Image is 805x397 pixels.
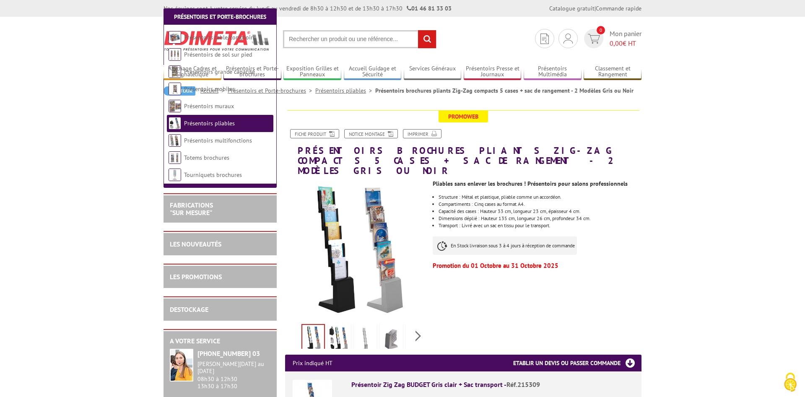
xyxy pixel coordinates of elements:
span: 0 [597,26,605,34]
strong: 01 46 81 33 03 [407,5,452,12]
a: Accueil Guidage et Sécurité [344,65,402,79]
input: rechercher [418,30,436,48]
div: | [549,4,641,13]
a: Exposition Grilles et Panneaux [283,65,341,79]
a: Présentoirs de sol sur pied [184,51,252,58]
span: € HT [610,39,641,48]
img: Présentoirs mobiles [169,83,181,95]
img: Présentoirs multifonctions [169,134,181,147]
p: Pliables sans enlever les brochures ! Présentoirs pour salons professionnels [433,181,641,186]
a: Présentoirs mobiles [184,85,235,93]
span: Mon panier [610,29,641,48]
img: presentoirs_zig_zag_noir_deplie_gris_noir_215309_213200_fiche_presentation.jpg [285,180,426,322]
a: devis rapide 0 Mon panier 0,00€ HT [582,29,641,48]
span: Next [414,329,422,343]
span: Réf.215309 [506,380,540,389]
a: Tourniquets brochures [184,171,242,179]
a: DESTOCKAGE [170,305,208,314]
img: Présentoirs de sol sur pied [169,48,181,61]
img: Présentoirs pliables [169,117,181,130]
div: Présentoir Zig Zag BUDGET Gris clair + Sac transport - [351,380,634,389]
img: Cookies (fenêtre modale) [780,372,801,393]
li: Capacité des cases : Hauteur 33 cm, longueur 23 cm, épaisseur 4 cm. [439,209,641,214]
a: Fiche produit [290,129,339,138]
a: Classement et Rangement [584,65,641,79]
img: presentoirs_zig_zag_noir_deplies_gris_noir_215309_213200_avec_sac_pliees_exemples.jpg [329,326,349,352]
li: Transport : Livré avec un sac en tissu pour le transport. [439,223,641,228]
a: Présentoirs multifonctions [184,137,252,144]
a: Imprimer [403,129,441,138]
div: [PERSON_NAME][DATE] au [DATE] [197,361,270,375]
img: devis rapide [588,34,600,44]
a: Présentoirs Presse et Journaux [464,65,522,79]
img: Totems brochures [169,151,181,164]
img: presentoir_zig_zag_budget_sac_transport_215309_vide_deplie.jpg [355,326,375,352]
h2: A votre service [170,337,270,345]
img: Présentoirs table/comptoirs [169,31,181,44]
img: presentoirs_zig_zag_noir_plie_noir_213200-2.jpg [407,326,427,352]
img: devis rapide [563,34,573,44]
div: 08h30 à 12h30 13h30 à 17h30 [197,361,270,389]
li: Structure : Métal et plastique, pliable comme un accordéon. [439,195,641,200]
a: Présentoirs pliables [184,119,235,127]
p: Prix indiqué HT [293,355,332,371]
a: Présentoirs pliables [315,87,375,94]
a: Services Généraux [404,65,462,79]
a: Affichage Cadres et Signalétique [164,65,221,79]
p: En Stock livraison sous 3 à 4 jours à réception de commande [433,236,577,255]
a: Présentoirs et Porte-brochures [174,13,266,21]
h3: Etablir un devis ou passer commande [513,355,641,371]
a: Présentoirs muraux [184,102,234,110]
img: presentoirs_zig_zag_noir_deplie_gris_noir_215309_213200_fiche_presentation.jpg [302,325,324,351]
a: Notice Montage [344,129,398,138]
li: Présentoirs brochures pliants Zig-Zag compacts 5 cases + sac de rangement - 2 Modèles Gris ou Noir [375,86,634,95]
li: Dimensions déplié : Hauteur 135 cm, longueur 26 cm, profondeur 34 cm. [439,216,641,221]
a: Commande rapide [596,5,641,12]
img: Présentoirs muraux [169,100,181,112]
p: Promotion du 01 Octobre au 31 Octobre 2025 [433,263,641,268]
img: widget-service.jpg [170,349,193,381]
a: LES NOUVEAUTÉS [170,240,221,248]
a: Présentoirs table/comptoirs [184,34,255,41]
span: 0,00 [610,39,623,47]
img: devis rapide [540,34,549,44]
span: Promoweb [439,111,488,122]
li: Compartiments : Cinq cases au format A4. [439,202,641,207]
img: Tourniquets brochures [169,169,181,181]
div: Nos équipes sont à votre service du lundi au vendredi de 8h30 à 12h30 et de 13h30 à 17h30 [164,4,452,13]
a: Présentoirs et Porte-brochures [223,65,281,79]
a: Totems brochures [184,154,229,161]
a: Catalogue gratuit [549,5,595,12]
a: LES PROMOTIONS [170,272,222,281]
a: Présentoirs Multimédia [524,65,582,79]
button: Cookies (fenêtre modale) [776,368,805,397]
input: Rechercher un produit ou une référence... [283,30,436,48]
img: presentoir_zig_zag_budget_sac_transport_215309_vide_plie.jpg [381,326,401,352]
strong: [PHONE_NUMBER] 03 [197,349,260,358]
a: FABRICATIONS"Sur Mesure" [170,201,213,217]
